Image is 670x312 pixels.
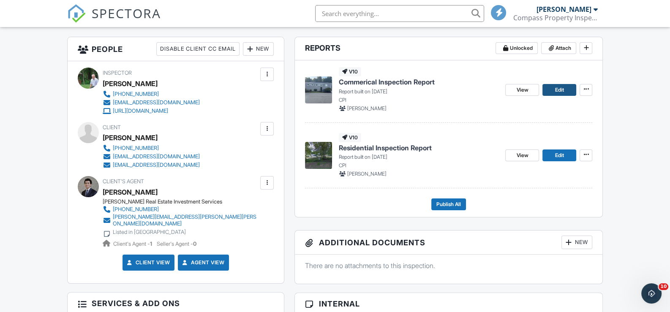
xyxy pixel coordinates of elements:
[67,11,161,29] a: SPECTORA
[68,37,284,61] h3: People
[103,205,259,214] a: [PHONE_NUMBER]
[103,98,200,107] a: [EMAIL_ADDRESS][DOMAIN_NAME]
[156,42,240,56] div: Disable Client CC Email
[103,161,200,169] a: [EMAIL_ADDRESS][DOMAIN_NAME]
[295,231,602,255] h3: Additional Documents
[103,77,158,90] div: [PERSON_NAME]
[315,5,484,22] input: Search everything...
[150,241,152,247] strong: 1
[103,90,200,98] a: [PHONE_NUMBER]
[193,241,196,247] strong: 0
[113,99,200,106] div: [EMAIL_ADDRESS][DOMAIN_NAME]
[103,214,259,227] a: [PERSON_NAME][EMAIL_ADDRESS][PERSON_NAME][PERSON_NAME][DOMAIN_NAME]
[113,229,186,236] div: Listed in [GEOGRAPHIC_DATA]
[113,206,159,213] div: [PHONE_NUMBER]
[305,261,592,270] p: There are no attachments to this inspection.
[157,241,196,247] span: Seller's Agent -
[125,258,170,267] a: Client View
[103,144,200,152] a: [PHONE_NUMBER]
[103,186,158,198] a: [PERSON_NAME]
[113,91,159,98] div: [PHONE_NUMBER]
[103,198,265,205] div: [PERSON_NAME] Real Estate Investment Services
[103,70,132,76] span: Inspector
[103,131,158,144] div: [PERSON_NAME]
[103,152,200,161] a: [EMAIL_ADDRESS][DOMAIN_NAME]
[113,162,200,168] div: [EMAIL_ADDRESS][DOMAIN_NAME]
[659,283,668,290] span: 10
[536,5,591,14] div: [PERSON_NAME]
[113,241,153,247] span: Client's Agent -
[243,42,274,56] div: New
[561,236,592,249] div: New
[92,4,161,22] span: SPECTORA
[113,214,259,227] div: [PERSON_NAME][EMAIL_ADDRESS][PERSON_NAME][PERSON_NAME][DOMAIN_NAME]
[113,145,159,152] div: [PHONE_NUMBER]
[103,178,144,184] span: Client's Agent
[641,283,662,304] iframe: Intercom live chat
[113,153,200,160] div: [EMAIL_ADDRESS][DOMAIN_NAME]
[113,108,168,114] div: [URL][DOMAIN_NAME]
[103,124,121,130] span: Client
[67,4,86,23] img: The Best Home Inspection Software - Spectora
[513,14,597,22] div: Compass Property Inspections, LLC
[103,107,200,115] a: [URL][DOMAIN_NAME]
[181,258,224,267] a: Agent View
